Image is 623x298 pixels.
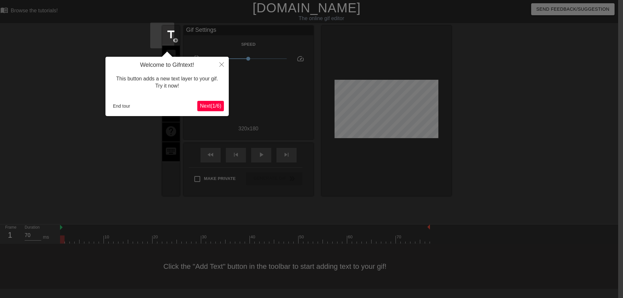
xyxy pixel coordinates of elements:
span: Next ( 1 / 6 ) [200,103,221,109]
button: End tour [110,101,133,111]
button: Next [197,101,224,111]
h4: Welcome to Gifntext! [110,62,224,69]
div: This button adds a new text layer to your gif. Try it now! [110,69,224,96]
button: Close [214,57,229,72]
